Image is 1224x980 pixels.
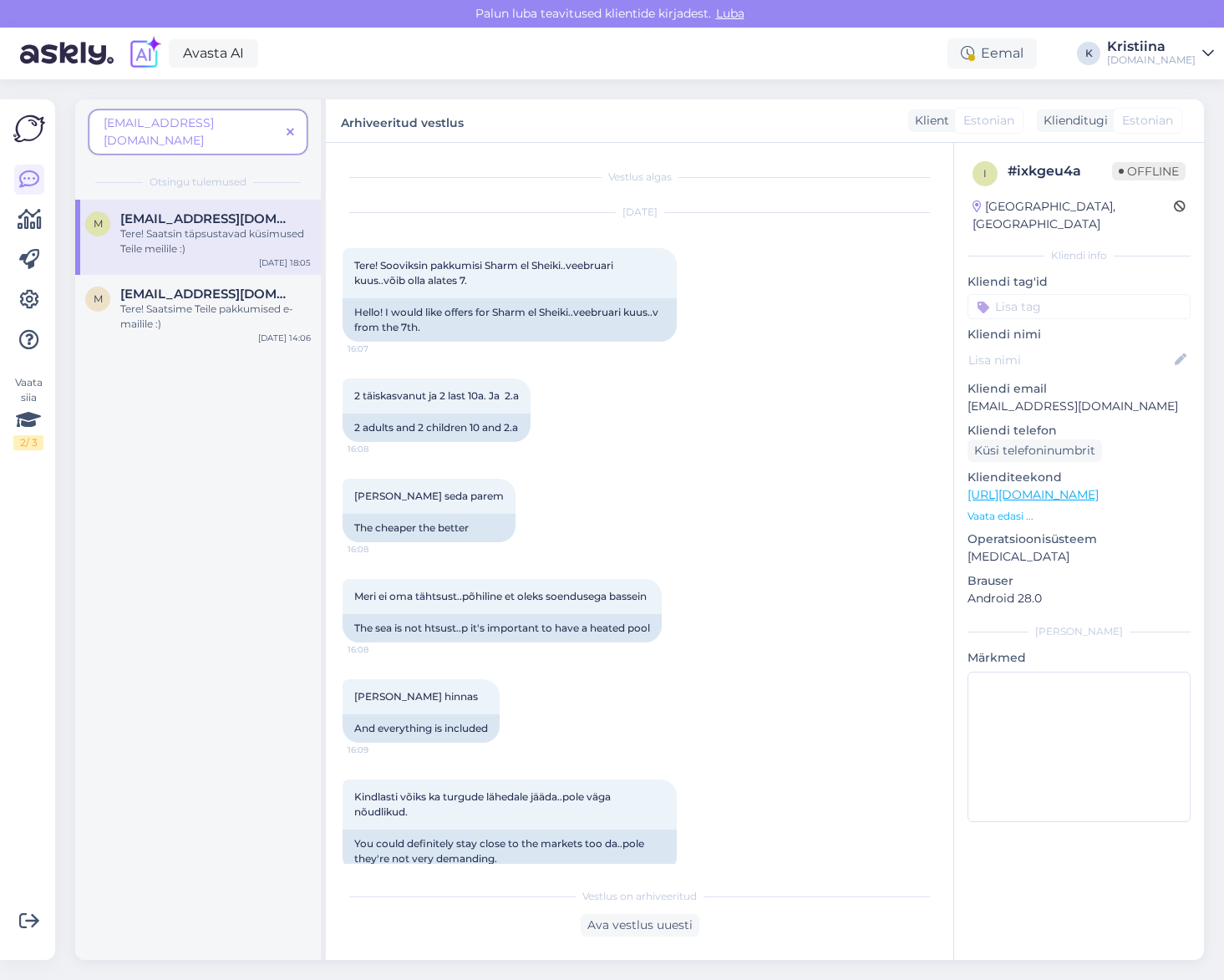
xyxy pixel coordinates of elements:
[259,256,311,269] div: [DATE] 18:05
[258,332,311,344] div: [DATE] 14:06
[711,6,749,21] span: Luba
[968,248,1191,263] div: Kliendi info
[968,422,1191,439] p: Kliendi telefon
[343,514,516,542] div: The cheaper the better
[908,112,949,129] div: Klient
[1107,40,1196,53] div: Kristiina
[354,389,519,402] span: 2 täiskasvanut ja 2 last 10a. Ja 2.a
[104,115,214,148] span: [EMAIL_ADDRESS][DOMAIN_NAME]
[947,38,1037,69] div: Eemal
[968,624,1191,639] div: [PERSON_NAME]
[343,205,937,220] div: [DATE]
[343,298,677,342] div: Hello! I would like offers for Sharm el Sheiki..veebruari kuus..v from the 7th.
[341,109,464,132] label: Arhiveeritud vestlus
[343,414,531,442] div: 2 adults and 2 children 10 and 2.a
[968,649,1191,667] p: Märkmed
[343,170,937,185] div: Vestlus algas
[1077,42,1100,65] div: K
[13,435,43,450] div: 2 / 3
[120,302,311,332] div: Tere! Saatsime Teile pakkumised e-mailile :)
[354,690,478,703] span: [PERSON_NAME] hinnas
[1037,112,1108,129] div: Klienditugi
[968,548,1191,566] p: [MEDICAL_DATA]
[581,914,699,937] div: Ava vestlus uuesti
[120,211,294,226] span: Maasiksandra7@gmail.com
[343,614,662,642] div: The sea is not htsust..p it's important to have a heated pool
[1107,53,1196,67] div: [DOMAIN_NAME]
[13,113,45,145] img: Askly Logo
[968,590,1191,607] p: Android 28.0
[354,259,616,287] span: Tere! Sooviksin pakkumisi Sharm el Sheiki..veebruari kuus..võib olla alates 7.
[1112,162,1186,180] span: Offline
[968,439,1102,462] div: Küsi telefoninumbrit
[127,36,162,71] img: explore-ai
[343,830,677,873] div: You could definitely stay close to the markets too da..pole they're not very demanding.
[968,294,1191,319] input: Lisa tag
[983,167,987,180] span: i
[582,889,697,904] span: Vestlus on arhiveeritud
[348,443,410,455] span: 16:08
[968,572,1191,590] p: Brauser
[968,326,1191,343] p: Kliendi nimi
[354,790,613,818] span: Kindlasti võiks ka turgude lähedale jääda..pole väga nõudlikud.
[1008,161,1112,181] div: # ixkgeu4a
[348,543,410,556] span: 16:08
[94,217,103,230] span: M
[968,487,1099,502] a: [URL][DOMAIN_NAME]
[120,226,311,256] div: Tere! Saatsin täpsustavad küsimused Teile meilile :)
[968,469,1191,486] p: Klienditeekond
[348,643,410,656] span: 16:08
[1107,40,1214,67] a: Kristiina[DOMAIN_NAME]
[120,287,294,302] span: Maasiksandra7@gmail.com
[348,343,410,355] span: 16:07
[348,744,410,756] span: 16:09
[963,112,1014,129] span: Estonian
[354,490,504,502] span: [PERSON_NAME] seda parem
[968,398,1191,415] p: [EMAIL_ADDRESS][DOMAIN_NAME]
[150,175,246,190] span: Otsingu tulemused
[968,380,1191,398] p: Kliendi email
[94,292,103,305] span: M
[973,198,1174,233] div: [GEOGRAPHIC_DATA], [GEOGRAPHIC_DATA]
[1122,112,1173,129] span: Estonian
[354,590,647,602] span: Meri ei oma tähtsust..põhiline et oleks soendusega bassein
[968,351,1171,369] input: Lisa nimi
[13,375,43,450] div: Vaata siia
[968,509,1191,524] p: Vaata edasi ...
[968,531,1191,548] p: Operatsioonisüsteem
[343,714,500,743] div: And everything is included
[968,273,1191,291] p: Kliendi tag'id
[169,39,258,68] a: Avasta AI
